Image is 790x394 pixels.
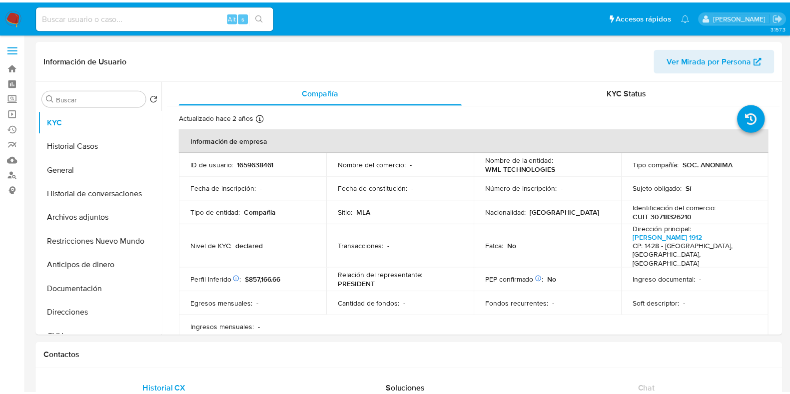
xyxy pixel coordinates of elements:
span: Compañía [306,86,342,98]
p: Ingreso documental : [641,276,704,285]
button: Restricciones Nuevo Mundo [38,230,163,254]
button: Anticipos de dinero [38,254,163,278]
p: Compañia [247,208,279,217]
p: SOC. ANONIMA [691,160,742,169]
p: declared [238,242,266,251]
p: Dirección principal : [641,224,700,233]
p: PEP confirmado : [491,276,550,285]
p: Fondos recurrentes : [491,300,555,309]
p: 1659638461 [240,160,277,169]
p: - [263,184,265,193]
p: Relación del representante : [342,271,428,280]
p: - [392,242,394,251]
p: Sujeto obligado : [641,184,690,193]
button: Direcciones [38,302,163,326]
p: No [554,276,563,285]
span: Ver Mirada por Persona [675,48,760,72]
p: Tipo compañía : [641,160,687,169]
button: Historial Casos [38,134,163,158]
p: Ingresos mensuales : [193,324,257,333]
p: Cantidad de fondos : [342,300,404,309]
p: MLA [361,208,375,217]
a: Notificaciones [689,12,698,21]
button: Archivos adjuntos [38,206,163,230]
p: - [692,300,694,309]
span: $857,166.66 [248,275,284,285]
button: Volver al orden por defecto [151,94,159,105]
p: - [259,300,261,309]
span: Accesos rápidos [623,11,679,22]
button: Documentación [38,278,163,302]
p: - [559,300,561,309]
p: Identificación del comercio : [641,203,725,212]
p: CUIT 30718326210 [641,212,700,221]
p: No [513,242,522,251]
p: - [415,160,417,169]
button: General [38,158,163,182]
span: Alt [231,12,239,21]
p: Nivel de KYC : [193,242,234,251]
h1: Información de Usuario [44,55,128,65]
p: florencia.lera@mercadolibre.com [722,12,778,21]
button: Historial de conversaciones [38,182,163,206]
p: Sitio : [342,208,357,217]
p: Fecha de inscripción : [193,184,259,193]
button: KYC [38,110,163,134]
p: Perfil Inferido : [193,276,244,285]
th: Información de empresa [181,128,778,152]
p: ID de usuario : [193,160,236,169]
p: Egresos mensuales : [193,300,255,309]
button: Buscar [46,94,54,102]
p: Soft descriptor : [641,300,688,309]
p: Nombre de la entidad : [491,155,560,164]
button: CVU [38,326,163,350]
a: [PERSON_NAME] 1912 [641,233,711,243]
p: Fecha de constitución : [342,184,412,193]
p: Nombre del comercio : [342,160,411,169]
p: [GEOGRAPHIC_DATA] [536,208,606,217]
p: PRESIDENT [342,280,379,289]
p: Transacciones : [342,242,388,251]
h1: Contactos [44,352,784,362]
p: Fatca : [491,242,509,251]
p: - [416,184,418,193]
p: Tipo de entidad : [193,208,243,217]
p: - [708,276,710,285]
p: - [408,300,410,309]
p: Nacionalidad : [491,208,532,217]
p: - [567,184,569,193]
input: Buscar [56,94,143,103]
p: WML TECHNOLOGIES [491,164,562,173]
input: Buscar usuario o caso... [36,10,276,23]
button: search-icon [252,10,272,24]
button: Ver Mirada por Persona [662,48,784,72]
p: Sí [694,184,700,193]
span: s [244,12,247,21]
span: KYC Status [614,86,654,98]
p: - [261,324,263,333]
p: Actualizado hace 2 años [181,113,256,122]
p: Número de inscripción : [491,184,563,193]
h4: CP: 1428 - [GEOGRAPHIC_DATA], [GEOGRAPHIC_DATA], [GEOGRAPHIC_DATA] [641,242,762,269]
